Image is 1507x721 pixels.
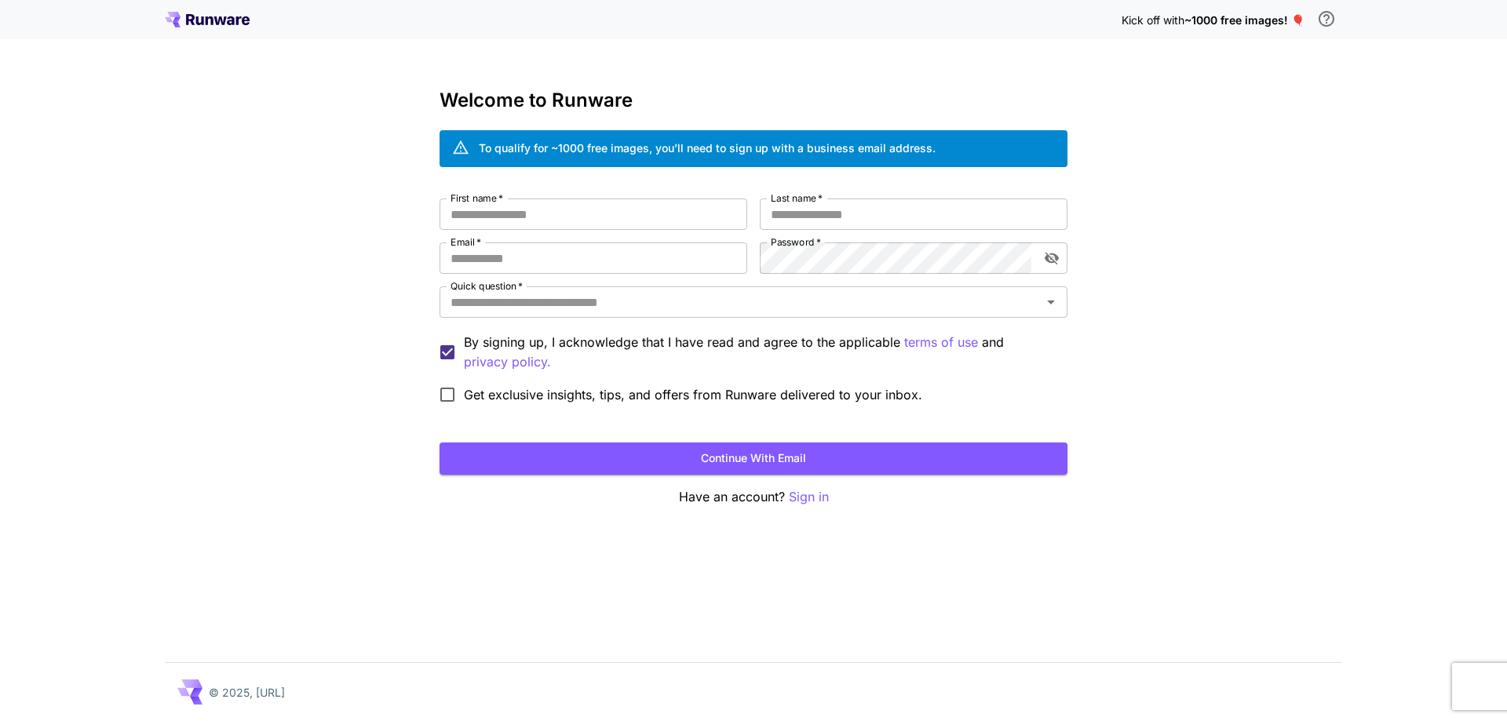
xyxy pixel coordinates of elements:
[1038,244,1066,272] button: toggle password visibility
[451,279,523,293] label: Quick question
[771,235,821,249] label: Password
[904,333,978,352] button: By signing up, I acknowledge that I have read and agree to the applicable and privacy policy.
[771,191,823,205] label: Last name
[209,684,285,701] p: © 2025, [URL]
[464,352,551,372] p: privacy policy.
[1184,13,1304,27] span: ~1000 free images! 🎈
[451,235,481,249] label: Email
[451,191,503,205] label: First name
[1040,291,1062,313] button: Open
[440,89,1067,111] h3: Welcome to Runware
[904,333,978,352] p: terms of use
[464,352,551,372] button: By signing up, I acknowledge that I have read and agree to the applicable terms of use and
[479,140,936,156] div: To qualify for ~1000 free images, you’ll need to sign up with a business email address.
[1311,3,1342,35] button: In order to qualify for free credit, you need to sign up with a business email address and click ...
[1122,13,1184,27] span: Kick off with
[789,487,829,507] button: Sign in
[464,385,922,404] span: Get exclusive insights, tips, and offers from Runware delivered to your inbox.
[440,442,1067,475] button: Continue with email
[440,487,1067,507] p: Have an account?
[464,333,1055,372] p: By signing up, I acknowledge that I have read and agree to the applicable and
